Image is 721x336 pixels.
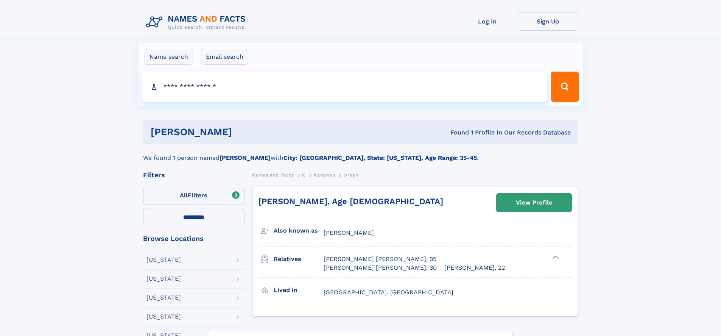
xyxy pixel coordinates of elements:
[341,128,571,137] div: Found 1 Profile In Our Records Database
[274,284,324,297] h3: Lived in
[314,170,335,180] a: Karaman
[344,172,358,178] span: Orhan
[143,144,578,163] div: We found 1 person named with .
[314,172,335,178] span: Karaman
[274,253,324,266] h3: Relatives
[201,49,248,65] label: Email search
[259,197,443,206] a: [PERSON_NAME], Age [DEMOGRAPHIC_DATA]
[302,170,305,180] a: K
[220,154,271,161] b: [PERSON_NAME]
[324,255,436,263] a: [PERSON_NAME] [PERSON_NAME], 35
[551,72,579,102] button: Search Button
[497,194,572,212] a: View Profile
[146,276,181,282] div: [US_STATE]
[516,194,552,211] div: View Profile
[550,255,559,260] div: ❯
[143,187,244,205] label: Filters
[143,235,244,242] div: Browse Locations
[252,170,294,180] a: Names and Facts
[151,127,341,137] h1: [PERSON_NAME]
[146,295,181,301] div: [US_STATE]
[324,264,437,272] a: [PERSON_NAME] [PERSON_NAME], 30
[324,289,453,296] span: [GEOGRAPHIC_DATA], [GEOGRAPHIC_DATA]
[142,72,548,102] input: search input
[143,12,252,33] img: Logo Names and Facts
[180,192,188,199] span: All
[146,257,181,263] div: [US_STATE]
[145,49,193,65] label: Name search
[444,264,505,272] a: [PERSON_NAME], 22
[518,12,578,31] a: Sign Up
[146,314,181,320] div: [US_STATE]
[143,172,244,178] div: Filters
[302,172,305,178] span: K
[457,12,518,31] a: Log In
[274,224,324,237] h3: Also known as
[324,229,374,236] span: [PERSON_NAME]
[283,154,477,161] b: City: [GEOGRAPHIC_DATA], State: [US_STATE], Age Range: 35-45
